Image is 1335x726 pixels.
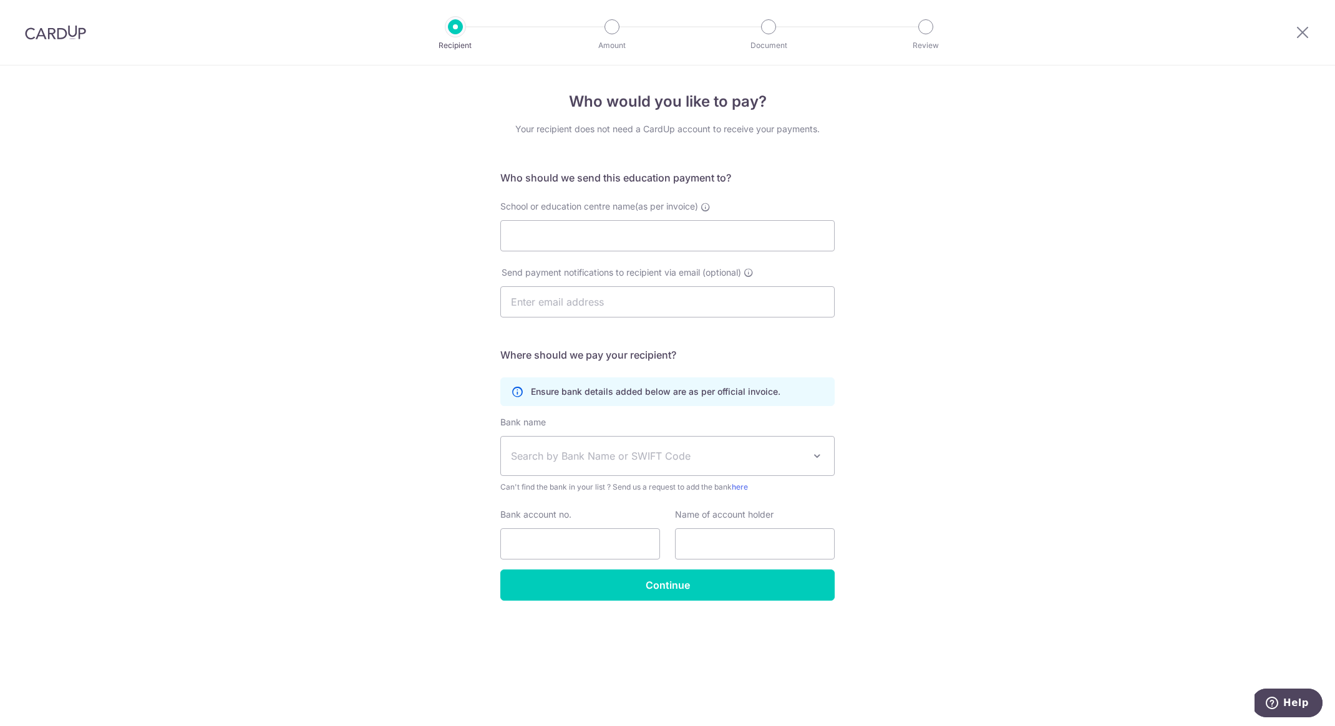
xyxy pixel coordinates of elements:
[500,170,835,185] h5: Who should we send this education payment to?
[409,39,502,52] p: Recipient
[500,416,546,428] label: Bank name
[675,508,774,521] label: Name of account holder
[29,9,54,20] span: Help
[511,448,804,463] span: Search by Bank Name or SWIFT Code
[500,123,835,135] div: Your recipient does not need a CardUp account to receive your payments.
[500,508,571,521] label: Bank account no.
[1255,689,1323,720] iframe: Opens a widget where you can find more information
[500,569,835,601] input: Continue
[500,481,835,493] span: Can't find the bank in your list ? Send us a request to add the bank
[732,482,748,491] a: here
[566,39,658,52] p: Amount
[500,201,698,211] span: School or education centre name(as per invoice)
[722,39,815,52] p: Document
[880,39,972,52] p: Review
[500,90,835,113] h4: Who would you like to pay?
[25,25,86,40] img: CardUp
[502,266,741,279] span: Send payment notifications to recipient via email (optional)
[531,385,780,398] p: Ensure bank details added below are as per official invoice.
[500,347,835,362] h5: Where should we pay your recipient?
[500,286,835,317] input: Enter email address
